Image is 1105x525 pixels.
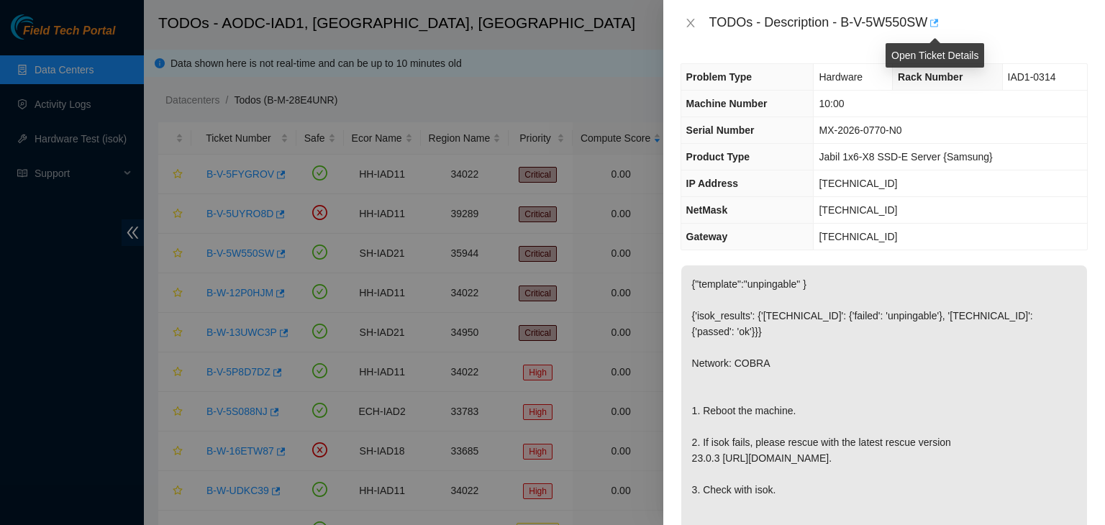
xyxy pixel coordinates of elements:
[819,151,992,163] span: Jabil 1x6-X8 SSD-E Server {Samsung}
[685,17,696,29] span: close
[709,12,1088,35] div: TODOs - Description - B-V-5W550SW
[686,98,768,109] span: Machine Number
[686,71,752,83] span: Problem Type
[886,43,984,68] div: Open Ticket Details
[686,178,738,189] span: IP Address
[686,124,755,136] span: Serial Number
[686,204,728,216] span: NetMask
[686,231,728,242] span: Gateway
[819,178,897,189] span: [TECHNICAL_ID]
[819,71,863,83] span: Hardware
[681,17,701,30] button: Close
[819,204,897,216] span: [TECHNICAL_ID]
[819,124,901,136] span: MX-2026-0770-N0
[819,231,897,242] span: [TECHNICAL_ID]
[686,151,750,163] span: Product Type
[898,71,963,83] span: Rack Number
[1008,71,1056,83] span: IAD1-0314
[819,98,844,109] span: 10:00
